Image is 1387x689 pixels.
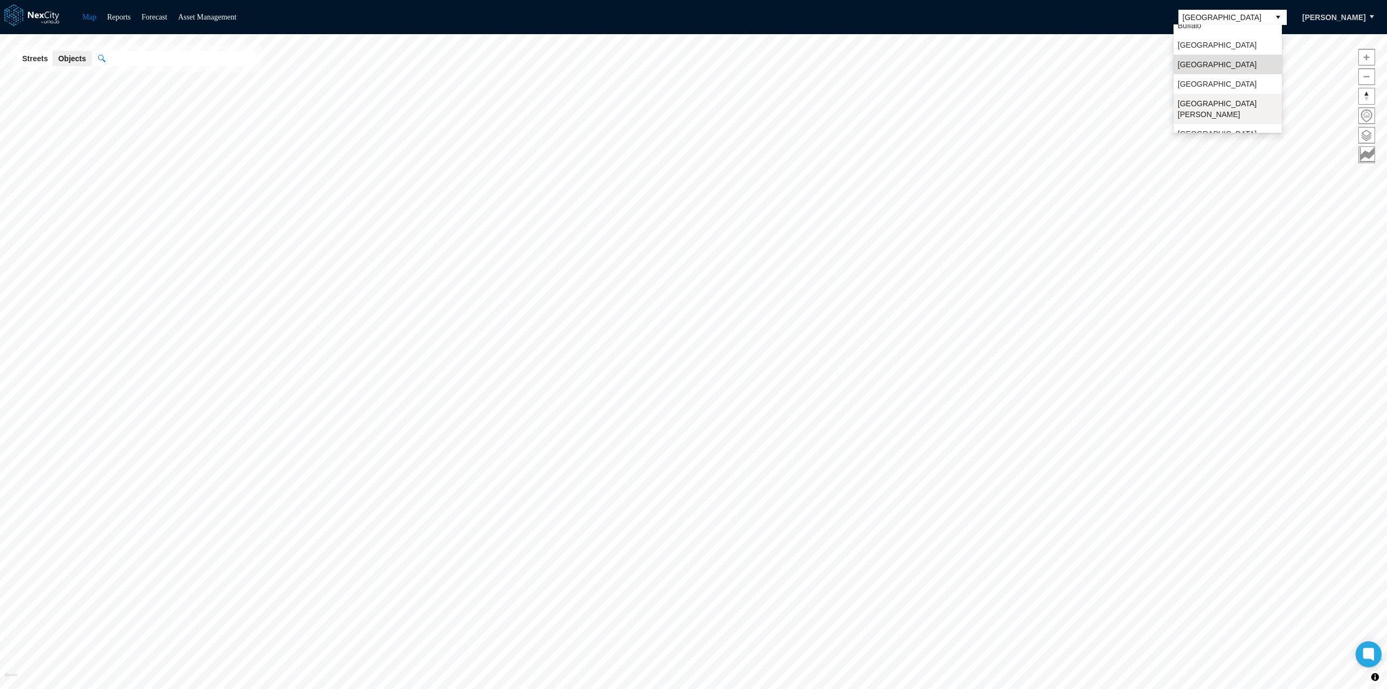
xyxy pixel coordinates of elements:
[1178,40,1257,50] span: [GEOGRAPHIC_DATA]
[17,51,53,66] button: Streets
[1178,20,1201,31] span: Buffalo
[58,53,86,64] span: Objects
[141,13,167,21] a: Forecast
[1358,49,1375,66] button: Zoom in
[22,53,48,64] span: Streets
[82,13,96,21] a: Map
[1358,107,1375,124] button: Home
[1369,671,1382,684] button: Toggle attribution
[178,13,237,21] a: Asset Management
[1359,49,1375,65] span: Zoom in
[1372,671,1378,683] span: Toggle attribution
[1359,88,1375,104] span: Reset bearing to north
[1359,69,1375,85] span: Zoom out
[1358,127,1375,144] button: Layers management
[1178,98,1278,120] span: [GEOGRAPHIC_DATA][PERSON_NAME]
[1178,59,1257,70] span: [GEOGRAPHIC_DATA]
[1358,68,1375,85] button: Zoom out
[53,51,91,66] button: Objects
[1358,146,1375,163] button: Key metrics
[1358,88,1375,105] button: Reset bearing to north
[5,673,17,686] a: Mapbox homepage
[1178,79,1257,89] span: [GEOGRAPHIC_DATA]
[1183,12,1265,23] span: [GEOGRAPHIC_DATA]
[1269,10,1287,25] button: select
[1178,128,1257,139] span: [GEOGRAPHIC_DATA]
[1291,8,1377,27] button: [PERSON_NAME]
[107,13,131,21] a: Reports
[1302,12,1366,23] span: [PERSON_NAME]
